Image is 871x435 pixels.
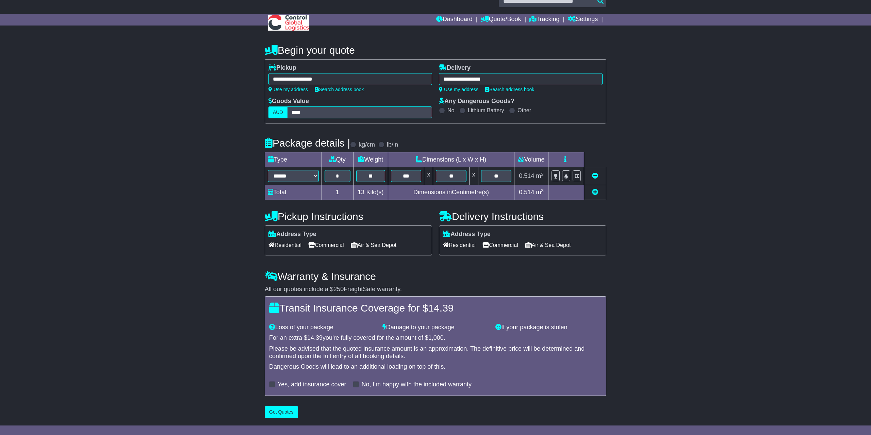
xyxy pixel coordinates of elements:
h4: Begin your quote [265,45,606,56]
span: 0.514 [519,189,534,196]
label: No [447,107,454,114]
a: Search address book [315,87,364,92]
sup: 3 [541,172,544,177]
a: Quote/Book [481,14,521,26]
label: kg/cm [359,141,375,149]
td: Dimensions (L x W x H) [388,152,514,167]
div: If your package is stolen [492,324,605,331]
a: Dashboard [436,14,473,26]
a: Settings [568,14,598,26]
label: Pickup [268,64,296,72]
h4: Warranty & Insurance [265,271,606,282]
h4: Delivery Instructions [439,211,606,222]
a: Use my address [439,87,478,92]
span: 0.514 [519,172,534,179]
sup: 3 [541,188,544,193]
td: Volume [514,152,548,167]
button: Get Quotes [265,406,298,418]
td: Total [265,185,322,200]
a: Add new item [592,189,598,196]
span: 1,000 [428,334,444,341]
td: x [424,167,433,185]
a: Use my address [268,87,308,92]
span: 14.39 [428,302,454,314]
div: Loss of your package [266,324,379,331]
span: Air & Sea Depot [351,240,397,250]
label: No, I'm happy with the included warranty [361,381,472,388]
span: 250 [333,286,344,292]
span: m [536,189,544,196]
td: Kilo(s) [353,185,388,200]
h4: Transit Insurance Coverage for $ [269,302,602,314]
label: Lithium Battery [468,107,504,114]
span: Air & Sea Depot [525,240,571,250]
td: Type [265,152,322,167]
label: Address Type [268,231,316,238]
span: Commercial [482,240,518,250]
td: Qty [322,152,354,167]
h4: Pickup Instructions [265,211,432,222]
a: Remove this item [592,172,598,179]
div: All our quotes include a $ FreightSafe warranty. [265,286,606,293]
div: Dangerous Goods will lead to an additional loading on top of this. [269,363,602,371]
label: Goods Value [268,98,309,105]
div: Damage to your package [379,324,492,331]
div: Please be advised that the quoted insurance amount is an approximation. The definitive price will... [269,345,602,360]
label: AUD [268,106,287,118]
label: Yes, add insurance cover [278,381,346,388]
span: m [536,172,544,179]
span: 14.39 [307,334,323,341]
span: Residential [268,240,301,250]
td: Dimensions in Centimetre(s) [388,185,514,200]
label: Delivery [439,64,471,72]
span: 13 [358,189,364,196]
a: Search address book [485,87,534,92]
a: Tracking [529,14,559,26]
label: lb/in [387,141,398,149]
span: Commercial [308,240,344,250]
label: Any Dangerous Goods? [439,98,514,105]
span: Residential [443,240,476,250]
label: Address Type [443,231,491,238]
label: Other [517,107,531,114]
td: x [469,167,478,185]
h4: Package details | [265,137,350,149]
td: 1 [322,185,354,200]
td: Weight [353,152,388,167]
div: For an extra $ you're fully covered for the amount of $ . [269,334,602,342]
